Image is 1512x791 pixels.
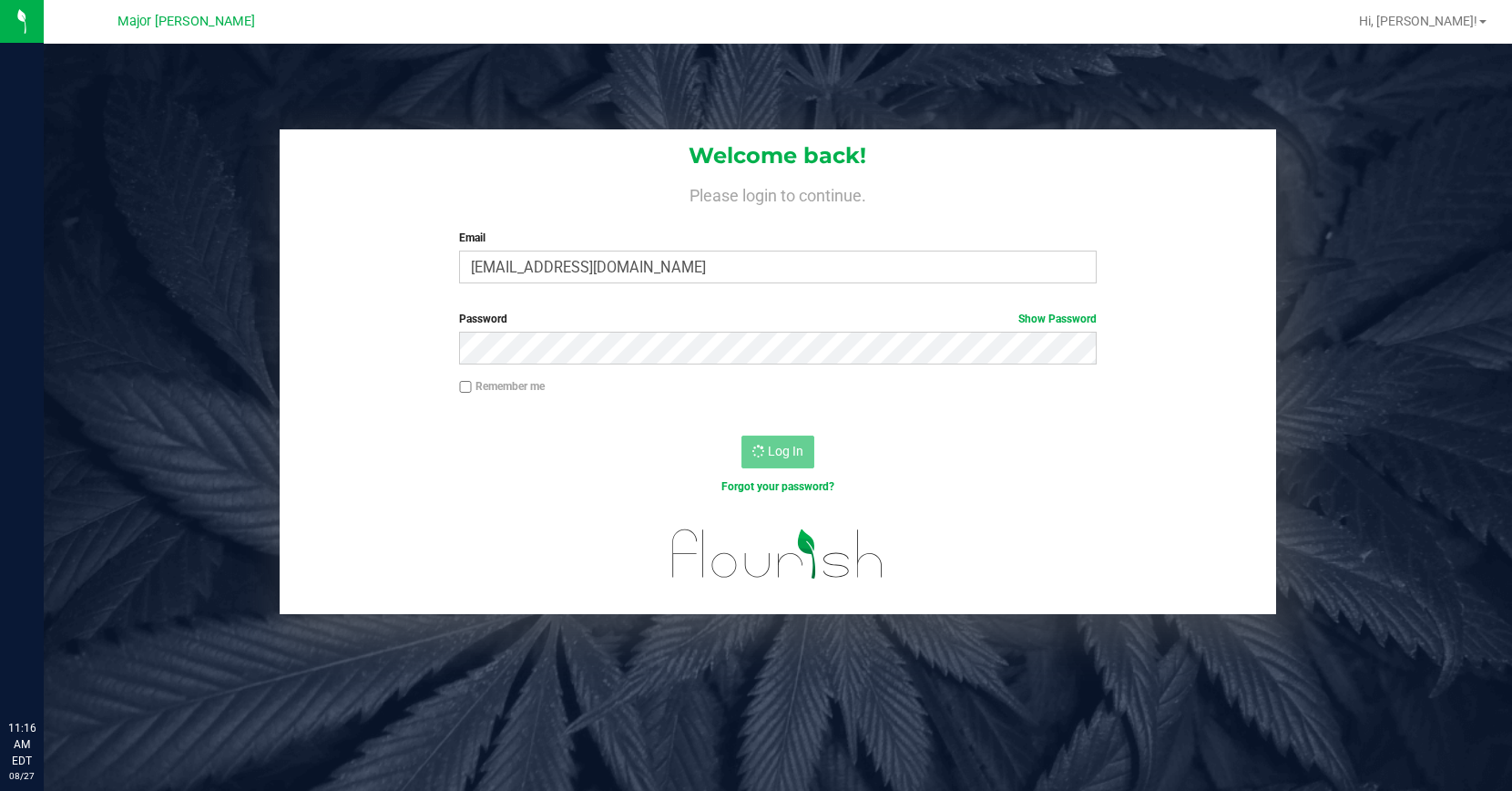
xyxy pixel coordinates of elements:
button: Log In [741,436,814,468]
img: flourish_logo.svg [653,514,903,594]
span: Hi, [PERSON_NAME]! [1359,14,1477,28]
label: Email [459,230,1097,246]
a: Show Password [1018,313,1097,325]
h4: Please login to continue. [280,182,1277,204]
p: 11:16 AM EDT [8,720,36,769]
span: Log In [768,444,803,458]
a: Forgot your password? [721,480,834,493]
label: Remember me [459,378,545,395]
p: 08/27 [8,769,36,783]
h1: Welcome back! [280,144,1277,168]
input: Remember me [459,381,472,394]
span: Major [PERSON_NAME] [117,14,255,29]
span: Password [459,313,507,325]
